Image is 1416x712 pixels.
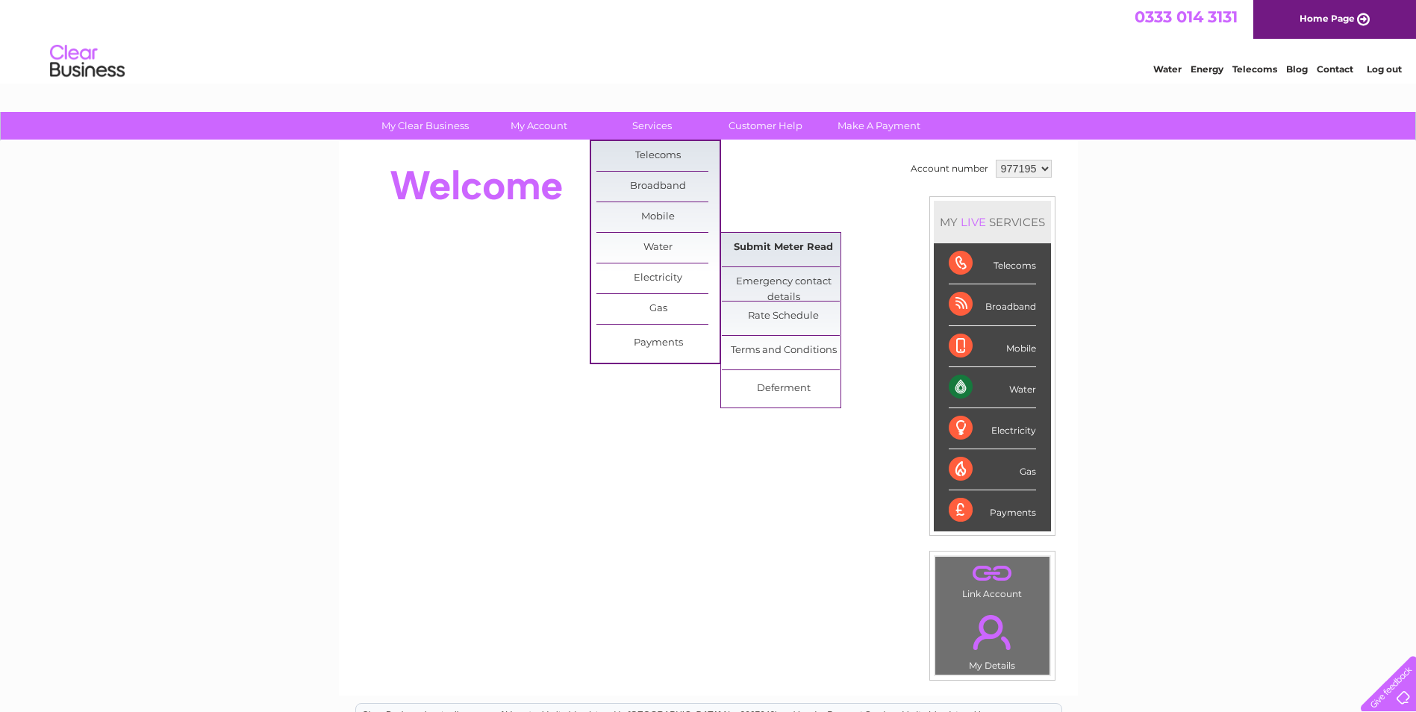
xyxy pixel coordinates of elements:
[596,172,720,202] a: Broadband
[958,215,989,229] div: LIVE
[704,112,827,140] a: Customer Help
[935,602,1050,675] td: My Details
[722,302,845,331] a: Rate Schedule
[1286,63,1308,75] a: Blog
[596,202,720,232] a: Mobile
[935,556,1050,603] td: Link Account
[1367,63,1402,75] a: Log out
[949,284,1036,325] div: Broadband
[1317,63,1353,75] a: Contact
[939,560,1046,587] a: .
[596,233,720,263] a: Water
[949,326,1036,367] div: Mobile
[722,233,845,263] a: Submit Meter Read
[1232,63,1277,75] a: Telecoms
[949,367,1036,408] div: Water
[1191,63,1223,75] a: Energy
[477,112,600,140] a: My Account
[1153,63,1182,75] a: Water
[356,8,1061,72] div: Clear Business is a trading name of Verastar Limited (registered in [GEOGRAPHIC_DATA] No. 3667643...
[364,112,487,140] a: My Clear Business
[49,39,125,84] img: logo.png
[934,201,1051,243] div: MY SERVICES
[596,328,720,358] a: Payments
[949,490,1036,531] div: Payments
[722,374,845,404] a: Deferment
[949,408,1036,449] div: Electricity
[907,156,992,181] td: Account number
[590,112,714,140] a: Services
[939,606,1046,658] a: .
[817,112,941,140] a: Make A Payment
[722,336,845,366] a: Terms and Conditions
[596,294,720,324] a: Gas
[1135,7,1238,26] a: 0333 014 3131
[596,141,720,171] a: Telecoms
[949,449,1036,490] div: Gas
[596,263,720,293] a: Electricity
[949,243,1036,284] div: Telecoms
[722,267,845,297] a: Emergency contact details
